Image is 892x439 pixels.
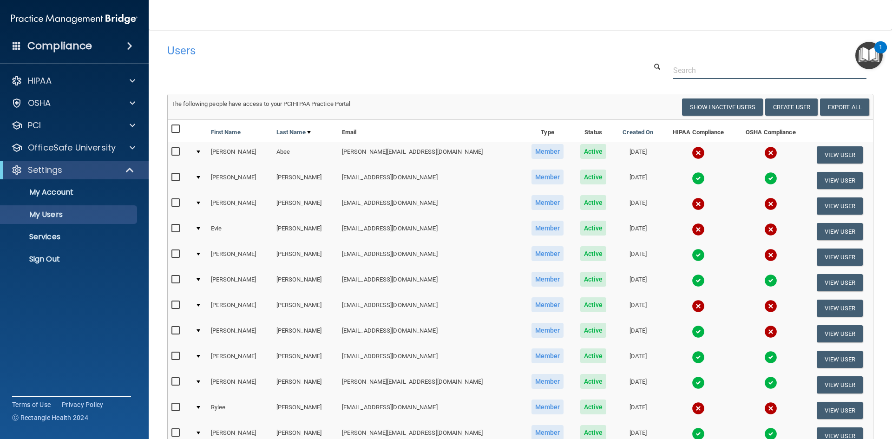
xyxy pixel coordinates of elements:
[764,351,777,364] img: tick.e7d51cea.svg
[338,372,523,398] td: [PERSON_NAME][EMAIL_ADDRESS][DOMAIN_NAME]
[28,98,51,109] p: OSHA
[6,255,133,264] p: Sign Out
[764,274,777,287] img: tick.e7d51cea.svg
[273,168,338,193] td: [PERSON_NAME]
[531,400,564,414] span: Member
[614,270,662,295] td: [DATE]
[817,351,863,368] button: View User
[817,274,863,291] button: View User
[273,270,338,295] td: [PERSON_NAME]
[28,164,62,176] p: Settings
[207,219,273,244] td: Evie
[207,142,273,168] td: [PERSON_NAME]
[207,244,273,270] td: [PERSON_NAME]
[338,168,523,193] td: [EMAIL_ADDRESS][DOMAIN_NAME]
[580,374,607,389] span: Active
[820,98,869,116] a: Export All
[673,62,866,79] input: Search
[764,325,777,338] img: cross.ca9f0e7f.svg
[614,168,662,193] td: [DATE]
[531,374,564,389] span: Member
[817,197,863,215] button: View User
[735,120,807,142] th: OSHA Compliance
[817,325,863,342] button: View User
[764,249,777,262] img: cross.ca9f0e7f.svg
[523,120,572,142] th: Type
[11,142,135,153] a: OfficeSafe University
[6,232,133,242] p: Services
[614,219,662,244] td: [DATE]
[580,170,607,184] span: Active
[11,120,135,131] a: PCI
[273,295,338,321] td: [PERSON_NAME]
[580,246,607,261] span: Active
[62,400,104,409] a: Privacy Policy
[12,413,88,422] span: Ⓒ Rectangle Health 2024
[764,300,777,313] img: cross.ca9f0e7f.svg
[531,170,564,184] span: Member
[207,398,273,423] td: Rylee
[580,272,607,287] span: Active
[338,398,523,423] td: [EMAIL_ADDRESS][DOMAIN_NAME]
[207,321,273,347] td: [PERSON_NAME]
[28,75,52,86] p: HIPAA
[692,197,705,210] img: cross.ca9f0e7f.svg
[580,195,607,210] span: Active
[580,323,607,338] span: Active
[879,47,882,59] div: 1
[731,373,881,410] iframe: Drift Widget Chat Controller
[614,321,662,347] td: [DATE]
[580,400,607,414] span: Active
[207,270,273,295] td: [PERSON_NAME]
[614,295,662,321] td: [DATE]
[531,195,564,210] span: Member
[338,193,523,219] td: [EMAIL_ADDRESS][DOMAIN_NAME]
[207,295,273,321] td: [PERSON_NAME]
[171,100,351,107] span: The following people have access to your PCIHIPAA Practice Portal
[692,376,705,389] img: tick.e7d51cea.svg
[211,127,241,138] a: First Name
[531,323,564,338] span: Member
[276,127,311,138] a: Last Name
[764,172,777,185] img: tick.e7d51cea.svg
[6,210,133,219] p: My Users
[662,120,735,142] th: HIPAA Compliance
[338,142,523,168] td: [PERSON_NAME][EMAIL_ADDRESS][DOMAIN_NAME]
[817,172,863,189] button: View User
[338,270,523,295] td: [EMAIL_ADDRESS][DOMAIN_NAME]
[338,295,523,321] td: [EMAIL_ADDRESS][DOMAIN_NAME]
[614,193,662,219] td: [DATE]
[12,400,51,409] a: Terms of Use
[273,347,338,372] td: [PERSON_NAME]
[207,372,273,398] td: [PERSON_NAME]
[338,219,523,244] td: [EMAIL_ADDRESS][DOMAIN_NAME]
[855,42,883,69] button: Open Resource Center, 1 new notification
[338,120,523,142] th: Email
[614,142,662,168] td: [DATE]
[531,144,564,159] span: Member
[692,300,705,313] img: cross.ca9f0e7f.svg
[167,45,573,57] h4: Users
[682,98,763,116] button: Show Inactive Users
[580,297,607,312] span: Active
[273,219,338,244] td: [PERSON_NAME]
[692,223,705,236] img: cross.ca9f0e7f.svg
[273,142,338,168] td: Abee
[11,98,135,109] a: OSHA
[580,348,607,363] span: Active
[273,244,338,270] td: [PERSON_NAME]
[764,223,777,236] img: cross.ca9f0e7f.svg
[207,193,273,219] td: [PERSON_NAME]
[273,193,338,219] td: [PERSON_NAME]
[531,348,564,363] span: Member
[572,120,614,142] th: Status
[692,172,705,185] img: tick.e7d51cea.svg
[692,249,705,262] img: tick.e7d51cea.svg
[338,347,523,372] td: [EMAIL_ADDRESS][DOMAIN_NAME]
[817,223,863,240] button: View User
[764,197,777,210] img: cross.ca9f0e7f.svg
[207,347,273,372] td: [PERSON_NAME]
[580,221,607,236] span: Active
[817,146,863,164] button: View User
[580,144,607,159] span: Active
